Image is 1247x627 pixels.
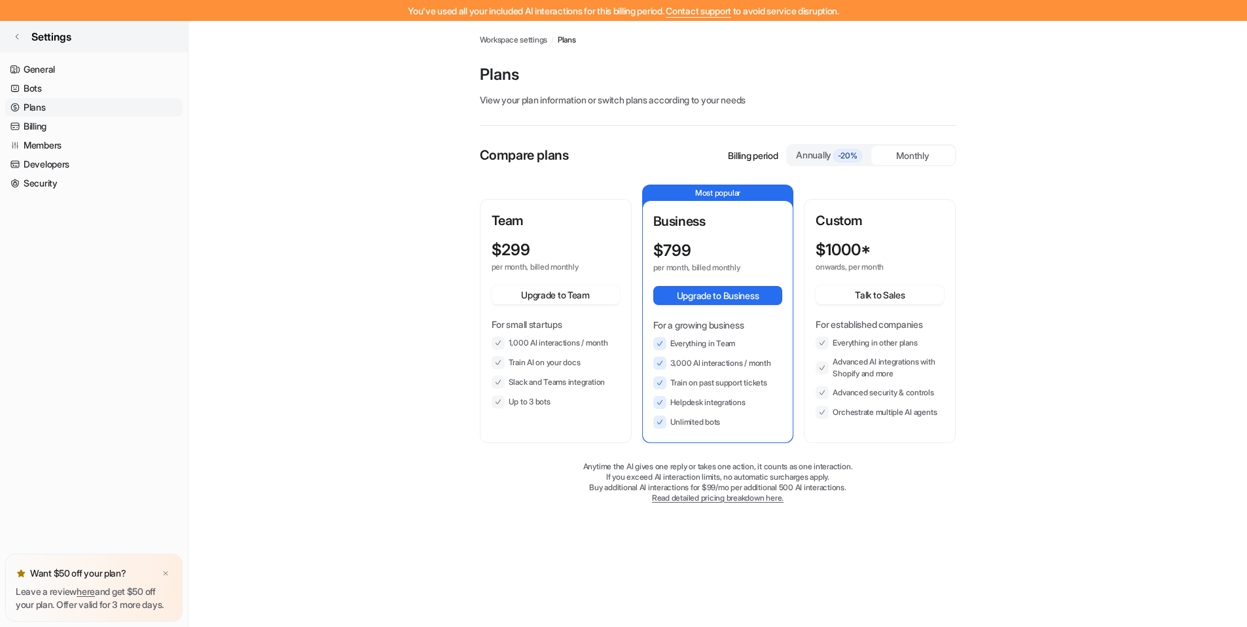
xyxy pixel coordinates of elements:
div: Annually [793,148,866,162]
span: Contact support [666,5,731,16]
li: Slack and Teams integration [492,376,620,389]
li: Advanced security & controls [816,386,944,399]
p: View your plan information or switch plans according to your needs [480,93,956,107]
p: onwards, per month [816,262,920,272]
img: x [162,569,170,578]
p: Anytime the AI gives one reply or takes one action, it counts as one interaction. [480,461,956,472]
p: For a growing business [653,318,783,332]
span: / [551,34,554,46]
p: per month, billed monthly [653,262,759,273]
p: Plans [480,64,956,85]
li: Advanced AI integrations with Shopify and more [816,356,944,380]
p: Want $50 off your plan? [30,567,126,580]
p: For established companies [816,317,944,331]
p: Leave a review and get $50 off your plan. Offer valid for 3 more days. [16,585,172,611]
div: Monthly [871,146,955,165]
a: Security [5,174,183,192]
a: Bots [5,79,183,98]
a: Plans [558,34,576,46]
p: Compare plans [480,145,569,165]
a: Developers [5,155,183,173]
li: Train AI on your docs [492,356,620,369]
img: star [16,568,26,579]
button: Upgrade to Business [653,286,783,305]
li: Train on past support tickets [653,376,783,389]
span: -20% [833,149,862,162]
p: Custom [816,211,944,230]
p: Buy additional AI interactions for $99/mo per additional 500 AI interactions. [480,482,956,493]
a: Plans [5,98,183,116]
a: General [5,60,183,79]
li: Everything in other plans [816,336,944,349]
p: $ 299 [492,241,530,259]
p: $ 799 [653,242,691,260]
p: per month, billed monthly [492,262,596,272]
a: Members [5,136,183,154]
p: Business [653,211,783,231]
a: Read detailed pricing breakdown here. [652,493,784,503]
p: For small startups [492,317,620,331]
li: Unlimited bots [653,416,783,429]
li: 1,000 AI interactions / month [492,336,620,349]
li: Everything in Team [653,337,783,350]
p: Most popular [643,185,793,201]
button: Talk to Sales [816,285,944,304]
p: $ 1000* [816,241,871,259]
span: Settings [31,29,71,45]
p: Billing period [728,149,778,162]
a: here [77,586,95,597]
p: If you exceed AI interaction limits, no automatic surcharges apply. [480,472,956,482]
a: Workspace settings [480,34,548,46]
button: Upgrade to Team [492,285,620,304]
li: 3,000 AI interactions / month [653,357,783,370]
p: Team [492,211,620,230]
li: Up to 3 bots [492,395,620,408]
a: Billing [5,117,183,135]
li: Helpdesk integrations [653,396,783,409]
li: Orchestrate multiple AI agents [816,406,944,419]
